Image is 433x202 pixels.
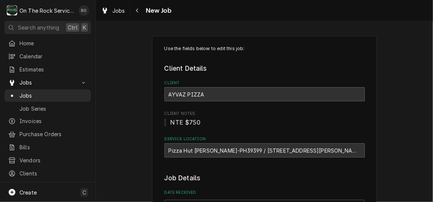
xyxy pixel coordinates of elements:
div: RO [79,5,89,16]
legend: Job Details [164,173,365,183]
div: O [7,5,17,16]
span: C [82,189,86,196]
label: Date Received [164,190,365,196]
a: Jobs [98,4,128,17]
span: Purchase Orders [19,130,87,138]
span: Jobs [19,79,76,86]
span: NTE $750 [170,119,200,126]
div: Client [164,80,365,101]
span: Jobs [19,92,87,100]
a: Clients [4,167,91,180]
a: Purchase Orders [4,128,91,140]
div: AYVAZ PIZZA [164,87,365,101]
span: Job Series [19,105,87,113]
p: Use the fields below to edit this job: [164,45,365,52]
legend: Client Details [164,64,365,73]
label: Client [164,80,365,86]
span: Jobs [112,7,125,15]
a: Vendors [4,154,91,166]
a: Job Series [4,102,91,115]
div: Client Notes [164,111,365,127]
span: Client Notes [164,118,365,127]
a: Estimates [4,63,91,76]
span: New Job [143,6,172,16]
div: On The Rock Services [19,7,75,15]
span: Calendar [19,52,87,60]
span: Estimates [19,65,87,73]
div: Rich Ortega's Avatar [79,5,89,16]
span: Search anything [18,24,59,31]
span: Client Notes [164,111,365,117]
label: Service Location [164,136,365,142]
a: Go to Jobs [4,76,91,89]
a: Go to Pricebook [4,180,91,193]
a: Home [4,37,91,49]
span: Invoices [19,117,87,125]
div: On The Rock Services's Avatar [7,5,17,16]
button: Navigate back [131,4,143,16]
span: Bills [19,143,87,151]
span: Create [19,189,37,196]
span: Vendors [19,156,87,164]
a: Invoices [4,115,91,127]
a: Jobs [4,89,91,102]
div: Service Location [164,136,365,157]
a: Calendar [4,50,91,62]
div: Pizza Hut Lavonia-PH39399 / 14249 Jones St, Lavonia, GA 30553 [164,143,365,157]
span: Clients [19,169,87,177]
span: Ctrl [68,24,78,31]
span: K [83,24,86,31]
span: Home [19,39,87,47]
a: Bills [4,141,91,153]
button: Search anythingCtrlK [4,21,91,34]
